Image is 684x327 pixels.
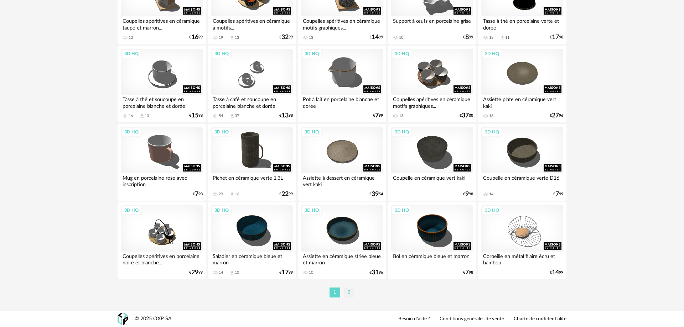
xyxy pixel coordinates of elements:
[301,173,383,188] div: Assiette à dessert en céramique vert kaki
[369,192,383,197] div: € 54
[193,192,203,197] div: € 98
[372,35,379,40] span: 14
[465,192,469,197] span: 9
[373,113,383,118] div: € 99
[550,35,563,40] div: € 98
[211,95,293,109] div: Tasse à café et soucoupe en porcelaine blanche et dorée
[301,16,383,31] div: Coupelles apéritives en céramique motifs graphiques...
[281,35,289,40] span: 32
[369,270,383,275] div: € 96
[478,124,566,201] a: 3D HQ Coupelle en céramique verte D16 14 €799
[375,113,379,118] span: 7
[118,202,206,279] a: 3D HQ Coupelles apéritives en porcelaine noire et blanche... €2999
[235,114,239,118] div: 37
[121,127,142,137] div: 3D HQ
[462,113,469,118] span: 37
[281,113,289,118] span: 13
[465,270,469,275] span: 7
[482,206,502,215] div: 3D HQ
[121,16,203,31] div: Coupelles apéritives en céramique taupe et marron...
[235,35,239,40] div: 13
[129,35,133,40] div: 13
[279,192,293,197] div: € 99
[372,270,379,275] span: 31
[555,192,559,197] span: 7
[388,124,476,201] a: 3D HQ Coupelle en céramique vert kaki €998
[489,35,493,40] div: 18
[208,124,296,201] a: 3D HQ Pichet en céramique verte 1.3L 23 Download icon 16 €2299
[235,270,239,275] div: 10
[121,49,142,58] div: 3D HQ
[481,95,563,109] div: Assiette plate en céramique vert kaki
[309,35,313,40] div: 13
[298,202,386,279] a: 3D HQ Assiette en céramique striée bleue et marron 10 €3196
[398,316,430,322] a: Besoin d'aide ?
[399,114,403,118] div: 13
[482,49,502,58] div: 3D HQ
[219,114,223,118] div: 54
[121,173,203,188] div: Mug en porcelaine rose avec inscription
[281,192,289,197] span: 22
[129,114,133,118] div: 16
[440,316,504,322] a: Conditions générales de vente
[189,35,203,40] div: € 99
[208,202,296,279] a: 3D HQ Saladier en céramique bleue et marron 14 Download icon 10 €1799
[211,127,232,137] div: 3D HQ
[279,35,293,40] div: € 99
[139,113,145,118] span: Download icon
[121,252,203,266] div: Coupelles apéritives en porcelaine noire et blanche...
[189,113,203,118] div: € 98
[465,35,469,40] span: 8
[388,46,476,122] a: 3D HQ Coupelles apéritives en céramique motifs graphiques... 13 €3700
[481,16,563,31] div: Tasse à thé en porcelaine verte et dorée
[298,124,386,201] a: 3D HQ Assiette à dessert en céramique vert kaki €3954
[191,35,198,40] span: 16
[195,192,198,197] span: 7
[189,270,203,275] div: € 99
[553,192,563,197] div: € 99
[391,95,473,109] div: Coupelles apéritives en céramique motifs graphiques...
[145,114,149,118] div: 10
[211,16,293,31] div: Coupelles apéritives en céramique à motifs...
[500,35,505,40] span: Download icon
[399,35,403,40] div: 10
[489,192,493,197] div: 14
[301,206,322,215] div: 3D HQ
[281,270,289,275] span: 17
[463,270,473,275] div: € 98
[191,113,198,118] span: 15
[301,95,383,109] div: Pot à lait en porcelaine blanche et dorée
[219,35,223,40] div: 19
[211,173,293,188] div: Pichet en céramique verte 1.3L
[279,113,293,118] div: € 98
[478,202,566,279] a: 3D HQ Corbeille en métal filaire écru et bambou €1499
[388,202,476,279] a: 3D HQ Bol en céramique bleue et marron €798
[191,270,198,275] span: 29
[392,127,412,137] div: 3D HQ
[550,270,563,275] div: € 99
[211,252,293,266] div: Saladier en céramique bleue et marron
[301,49,322,58] div: 3D HQ
[219,270,223,275] div: 14
[330,288,340,297] li: 1
[391,252,473,266] div: Bol en céramique bleue et marron
[298,46,386,122] a: 3D HQ Pot à lait en porcelaine blanche et dorée €799
[344,288,354,297] li: 2
[552,113,559,118] span: 27
[482,127,502,137] div: 3D HQ
[309,270,313,275] div: 10
[219,192,223,197] div: 23
[481,252,563,266] div: Corbeille en métal filaire écru et bambou
[392,49,412,58] div: 3D HQ
[121,95,203,109] div: Tasse à thé et soucoupe en porcelaine blanche et dorée
[478,46,566,122] a: 3D HQ Assiette plate en céramique vert kaki 16 €2796
[135,316,172,322] div: © 2025 OXP SA
[229,192,235,197] span: Download icon
[301,252,383,266] div: Assiette en céramique striée bleue et marron
[229,35,235,40] span: Download icon
[489,114,493,118] div: 16
[481,173,563,188] div: Coupelle en céramique verte D16
[235,192,239,197] div: 16
[118,46,206,122] a: 3D HQ Tasse à thé et soucoupe en porcelaine blanche et dorée 16 Download icon 10 €1598
[301,127,322,137] div: 3D HQ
